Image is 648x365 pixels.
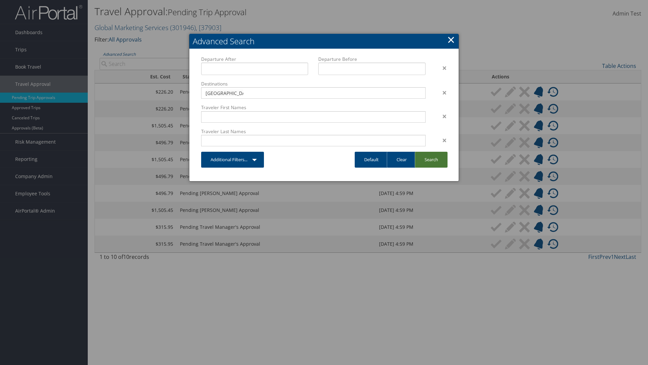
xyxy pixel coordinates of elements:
div: × [431,112,452,120]
label: Traveler Last Names [201,128,426,135]
label: Departure After [201,56,308,63]
label: Departure Before [318,56,425,63]
a: Clear [387,152,416,168]
label: Destinations [201,80,426,87]
div: × [431,89,452,97]
a: Close [447,33,455,46]
a: Additional Filters... [201,152,264,168]
h2: Advanced Search [189,34,459,49]
a: Search [415,152,448,168]
label: Traveler First Names [201,104,426,111]
div: × [431,136,452,144]
a: Default [355,152,388,168]
div: × [431,64,452,72]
